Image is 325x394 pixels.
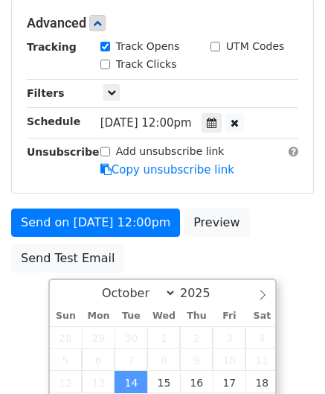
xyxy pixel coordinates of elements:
span: Fri [213,311,245,321]
span: October 5, 2025 [50,349,83,371]
span: Sat [245,311,278,321]
input: Year [176,286,230,300]
span: October 18, 2025 [245,371,278,393]
span: October 14, 2025 [115,371,147,393]
span: October 13, 2025 [82,371,115,393]
h5: Advanced [27,15,298,31]
a: Send on [DATE] 12:00pm [11,209,180,237]
span: October 11, 2025 [245,349,278,371]
span: October 4, 2025 [245,326,278,349]
strong: Unsubscribe [27,146,100,158]
span: October 15, 2025 [147,371,180,393]
span: October 2, 2025 [180,326,213,349]
strong: Filters [27,87,65,99]
a: Send Test Email [11,244,124,273]
span: Wed [147,311,180,321]
span: September 29, 2025 [82,326,115,349]
span: [DATE] 12:00pm [100,116,192,130]
span: September 28, 2025 [50,326,83,349]
span: October 3, 2025 [213,326,245,349]
label: Track Opens [116,39,180,54]
a: Preview [184,209,249,237]
span: October 9, 2025 [180,349,213,371]
span: October 6, 2025 [82,349,115,371]
strong: Tracking [27,41,77,53]
label: Add unsubscribe link [116,144,225,159]
span: October 16, 2025 [180,371,213,393]
label: UTM Codes [226,39,284,54]
span: Mon [82,311,115,321]
span: October 17, 2025 [213,371,245,393]
span: October 10, 2025 [213,349,245,371]
span: October 12, 2025 [50,371,83,393]
iframe: Chat Widget [251,322,325,394]
label: Track Clicks [116,57,177,72]
span: October 7, 2025 [115,349,147,371]
a: Copy unsubscribe link [100,163,234,177]
span: Thu [180,311,213,321]
span: October 8, 2025 [147,349,180,371]
span: September 30, 2025 [115,326,147,349]
span: Sun [50,311,83,321]
strong: Schedule [27,115,80,127]
span: Tue [115,311,147,321]
span: October 1, 2025 [147,326,180,349]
